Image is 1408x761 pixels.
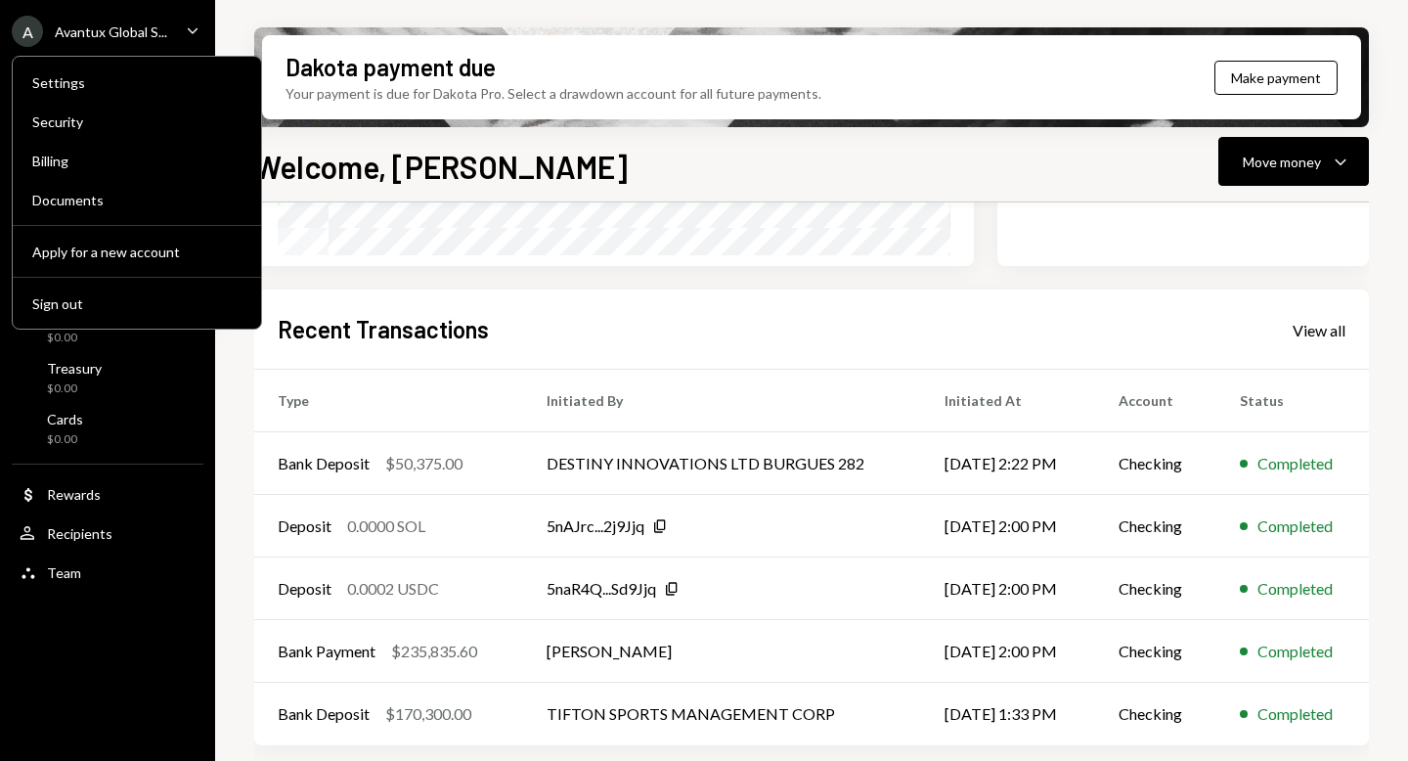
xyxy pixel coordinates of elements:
th: Account [1095,370,1215,432]
div: Cards [47,411,83,427]
td: [DATE] 2:00 PM [921,495,1095,558]
div: $170,300.00 [385,702,471,726]
td: [PERSON_NAME] [523,620,921,683]
td: Checking [1095,558,1215,620]
a: Treasury$0.00 [12,354,203,401]
div: Dakota payment due [286,51,496,83]
button: Sign out [21,287,253,322]
div: Deposit [278,515,331,538]
a: Documents [21,182,253,217]
td: [DATE] 2:22 PM [921,432,1095,495]
div: $0.00 [47,380,102,397]
div: Team [47,564,81,581]
div: 0.0002 USDC [347,577,439,601]
div: Your payment is due for Dakota Pro. Select a drawdown account for all future payments. [286,83,821,104]
td: Checking [1095,495,1215,558]
td: DESTINY INNOVATIONS LTD BURGUES 282 [523,432,921,495]
div: Rewards [47,486,101,503]
h2: Recent Transactions [278,313,489,345]
td: Checking [1095,683,1215,745]
div: Completed [1257,452,1333,475]
div: 5nAJrc...2j9Jjq [547,515,644,538]
div: Bank Deposit [278,702,370,726]
div: Completed [1257,515,1333,538]
div: View all [1293,321,1345,340]
div: Recipients [47,525,112,542]
div: Billing [32,153,242,169]
div: Apply for a new account [32,244,242,260]
th: Initiated By [523,370,921,432]
div: Move money [1243,152,1321,172]
button: Move money [1218,137,1369,186]
a: Rewards [12,476,203,512]
div: Bank Deposit [278,452,370,475]
td: Checking [1095,432,1215,495]
th: Status [1216,370,1369,432]
button: Apply for a new account [21,235,253,270]
div: $50,375.00 [385,452,462,475]
a: Recipients [12,515,203,551]
th: Type [254,370,523,432]
div: $0.00 [47,330,94,346]
div: 0.0000 SOL [347,515,425,538]
a: Billing [21,143,253,178]
a: Cards$0.00 [12,405,203,452]
div: A [12,16,43,47]
div: Bank Payment [278,640,375,663]
div: Treasury [47,360,102,377]
td: [DATE] 2:00 PM [921,620,1095,683]
td: TIFTON SPORTS MANAGEMENT CORP [523,683,921,745]
a: Team [12,555,203,590]
div: Completed [1257,702,1333,726]
div: 5naR4Q...Sd9Jjq [547,577,656,601]
a: Security [21,104,253,139]
td: [DATE] 1:33 PM [921,683,1095,745]
div: Completed [1257,640,1333,663]
a: View all [1293,319,1345,340]
div: Sign out [32,295,242,312]
div: Security [32,113,242,130]
h1: Welcome, [PERSON_NAME] [254,147,628,186]
div: Avantux Global S... [55,23,167,40]
div: Deposit [278,577,331,601]
div: $235,835.60 [391,640,477,663]
a: Settings [21,65,253,100]
td: Checking [1095,620,1215,683]
button: Make payment [1214,61,1338,95]
div: Documents [32,192,242,208]
th: Initiated At [921,370,1095,432]
div: Completed [1257,577,1333,601]
td: [DATE] 2:00 PM [921,558,1095,620]
div: Settings [32,74,242,91]
div: $0.00 [47,431,83,448]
